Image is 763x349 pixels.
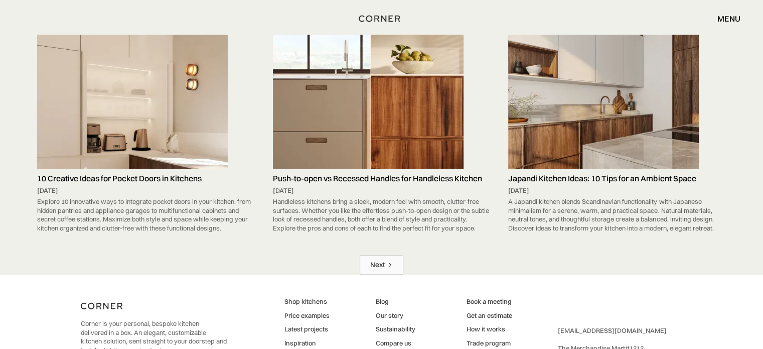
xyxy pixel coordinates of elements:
div: [DATE] [37,186,255,195]
a: Shop kitchens [284,297,341,306]
a: Compare us [375,339,436,348]
a: How it works [467,325,512,334]
a: [EMAIL_ADDRESS][DOMAIN_NAME] [558,326,667,334]
div: A Japandi kitchen blends Scandinavian functionality with Japanese minimalism for a serene, warm, ... [508,195,726,235]
div: [DATE] [508,186,726,195]
h5: Japandi Kitchen Ideas: 10 Tips for an Ambient Space [508,174,726,183]
a: 10 Creative Ideas for Pocket Doors in Kitchens[DATE]Explore 10 innovative ways to integrate pocke... [32,35,260,235]
a: Book a meeting [467,297,512,306]
div: List [32,255,731,275]
h5: Push-to-open vs Recessed Handles for Handleless Kitchen [273,174,491,183]
div: Next [370,260,385,270]
div: Explore 10 innovative ways to integrate pocket doors in your kitchen, from hidden pantries and ap... [37,195,255,235]
a: home [355,12,407,25]
div: menu [717,15,740,23]
a: Get an estimate [467,311,512,320]
div: [DATE] [273,186,491,195]
a: Latest projects [284,325,341,334]
a: Price examples [284,311,341,320]
a: Inspiration [284,339,341,348]
a: Trade program [467,339,512,348]
a: Next Page [360,255,403,275]
a: Japandi Kitchen Ideas: 10 Tips for an Ambient Space[DATE]A Japandi kitchen blends Scandinavian fu... [503,35,731,235]
div: Handleless kitchens bring a sleek, modern feel with smooth, clutter-free surfaces. Whether you li... [273,195,491,235]
a: Blog [375,297,436,306]
a: Push-to-open vs Recessed Handles for Handleless Kitchen[DATE]Handleless kitchens bring a sleek, m... [268,35,496,235]
h5: 10 Creative Ideas for Pocket Doors in Kitchens [37,174,255,183]
div: menu [707,10,740,27]
a: Sustainability [375,325,436,334]
a: Our story [375,311,436,320]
